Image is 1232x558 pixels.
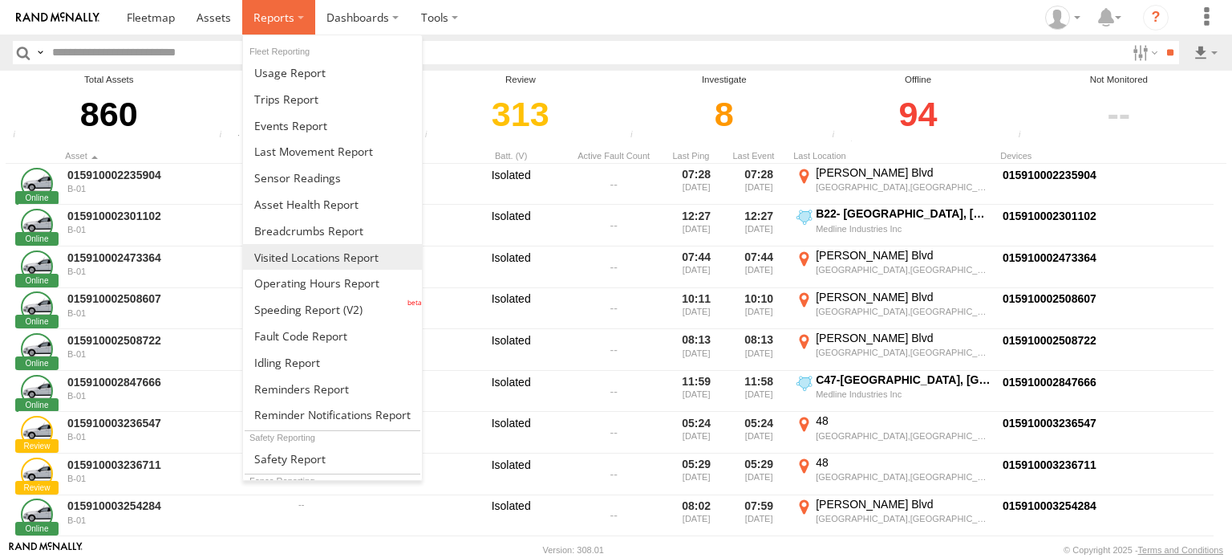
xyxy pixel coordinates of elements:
[827,130,851,142] div: Assets that have not communicated at least once with the server in the last 48hrs
[1000,150,1225,161] div: Devices
[816,430,991,442] div: [GEOGRAPHIC_DATA],[GEOGRAPHIC_DATA]
[243,446,422,472] a: Safety Report
[816,306,991,317] div: [GEOGRAPHIC_DATA],[GEOGRAPHIC_DATA]
[243,349,422,376] a: Idling Report
[67,209,287,223] a: 015910002301102
[67,499,287,513] a: 015910003254284
[668,206,724,245] div: 12:27 [DATE]
[420,73,622,87] div: Review
[793,248,994,287] label: Click to View Event Location
[463,150,559,161] div: Batt. (V)
[816,331,991,345] div: [PERSON_NAME] Blvd
[243,191,422,218] a: Asset Health Report
[668,331,724,369] div: 08:13 [DATE]
[1003,169,1096,181] a: Click to View Device Details
[243,376,422,402] a: Reminders Report
[1014,87,1224,142] div: Click to filter by Not Monitored
[1003,292,1096,305] a: Click to View Device Details
[21,375,53,407] a: Click to View Asset Details
[243,165,422,191] a: Sensor Readings
[816,538,991,552] div: [PERSON_NAME] Blvd
[793,206,994,245] label: Click to View Event Location
[21,209,53,241] a: Click to View Asset Details
[1039,6,1086,30] div: Idaliz Kaminski
[243,138,422,165] a: Last Movement Report
[214,87,415,142] div: Click to filter by Online
[816,373,991,387] div: C47-[GEOGRAPHIC_DATA], [GEOGRAPHIC_DATA]
[731,290,787,328] div: 10:10 [DATE]
[67,250,287,265] a: 015910002473364
[816,455,991,470] div: 48
[816,181,991,193] div: [GEOGRAPHIC_DATA],[GEOGRAPHIC_DATA]
[21,250,53,283] a: Click to View Asset Details
[731,206,787,245] div: 12:27 [DATE]
[67,375,287,389] a: 015910002847666
[793,373,994,411] label: Click to View Event Location
[21,416,53,448] a: Click to View Asset Details
[67,291,287,306] a: 015910002508607
[243,270,422,296] a: Asset Operating Hours Report
[668,150,724,161] div: Click to Sort
[668,165,724,204] div: 07:28 [DATE]
[1003,334,1096,347] a: Click to View Device Details
[731,248,787,287] div: 07:44 [DATE]
[816,165,991,180] div: [PERSON_NAME] Blvd
[67,474,287,483] div: B-01
[793,165,994,204] label: Click to View Event Location
[731,373,787,411] div: 11:58 [DATE]
[626,130,650,142] div: Assets that have not communicated with the server in the last 24hrs
[1014,130,1038,142] div: The health of these assets types is not monitored.
[1003,376,1096,389] a: Click to View Device Details
[34,41,47,64] label: Search Query
[67,308,287,318] div: B-01
[243,402,422,429] a: Service Reminder Notifications Report
[1138,545,1223,555] a: Terms and Conditions
[8,87,209,142] div: 860
[67,168,287,182] a: 015910002235904
[243,86,422,112] a: Trips Report
[731,150,787,161] div: Click to Sort
[21,291,53,324] a: Click to View Asset Details
[626,73,823,87] div: Investigate
[816,389,991,400] div: Medline Industries Inc
[16,12,99,23] img: rand-logo.svg
[793,455,994,494] label: Click to View Event Location
[67,184,287,193] div: B-01
[731,331,787,369] div: 08:13 [DATE]
[243,218,422,244] a: Breadcrumbs Report
[9,542,83,558] a: Visit our Website
[668,455,724,494] div: 05:29 [DATE]
[1192,41,1219,64] label: Export results as...
[420,87,622,142] div: Click to filter by Review
[243,296,422,323] a: Fleet Speed Report (V2)
[731,497,787,536] div: 07:59 [DATE]
[67,416,287,430] a: 015910003236547
[668,290,724,328] div: 10:11 [DATE]
[668,413,724,452] div: 05:24 [DATE]
[816,264,991,275] div: [GEOGRAPHIC_DATA],[GEOGRAPHIC_DATA]
[827,73,1009,87] div: Offline
[67,349,287,359] div: B-01
[668,497,724,536] div: 08:02 [DATE]
[214,73,415,87] div: Online
[816,497,991,511] div: [PERSON_NAME] Blvd
[668,373,724,411] div: 11:59 [DATE]
[67,267,287,276] div: B-01
[21,499,53,531] a: Click to View Asset Details
[565,150,662,161] div: Active Fault Count
[1003,499,1096,512] a: Click to View Device Details
[67,515,287,525] div: B-01
[243,244,422,271] a: Visited Locations Report
[67,391,287,401] div: B-01
[420,130,444,142] div: Assets that have not communicated at least once with the server in the last 6hrs
[626,87,823,142] div: Click to filter by Investigate
[67,540,287,555] a: 015910003254482
[1064,545,1223,555] div: © Copyright 2025 -
[243,59,422,86] a: Usage Report
[65,150,290,161] div: Click to Sort
[21,168,53,200] a: Click to View Asset Details
[816,513,991,524] div: [GEOGRAPHIC_DATA],[GEOGRAPHIC_DATA]
[793,331,994,369] label: Click to View Event Location
[214,130,238,142] div: Number of assets that have communicated at least once in the last 6hrs
[543,545,604,555] div: Version: 308.01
